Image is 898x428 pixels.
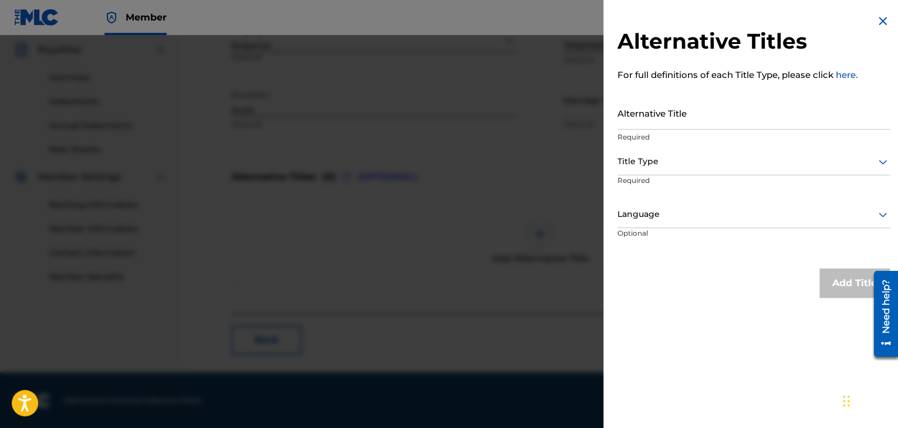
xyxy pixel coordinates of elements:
h2: Alternative Titles [617,28,890,55]
img: MLC Logo [14,9,59,26]
p: Required [617,132,890,142]
iframe: Chat Widget [839,372,898,428]
a: here. [836,69,858,80]
span: Member [126,11,167,24]
iframe: Resource Center [865,267,898,361]
p: Required [617,175,707,202]
div: Джаджи за чат [839,372,898,428]
p: For full definitions of each Title Type, please click [617,69,890,82]
p: Optional [617,228,705,254]
img: Top Rightsholder [104,11,119,25]
div: Плъзни [843,383,850,419]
